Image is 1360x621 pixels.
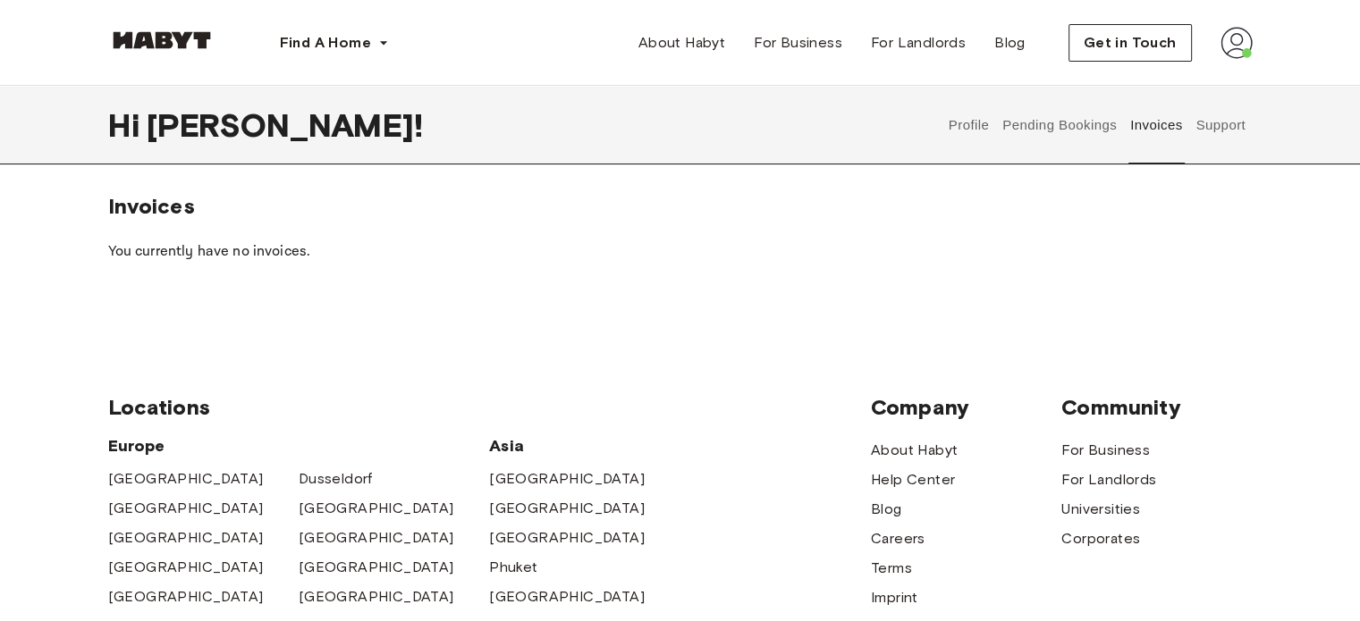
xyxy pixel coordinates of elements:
[108,468,264,490] a: [GEOGRAPHIC_DATA]
[299,557,454,578] a: [GEOGRAPHIC_DATA]
[1069,24,1192,62] button: Get in Touch
[871,469,955,491] a: Help Center
[871,499,902,520] a: Blog
[1084,32,1177,54] span: Get in Touch
[108,498,264,519] a: [GEOGRAPHIC_DATA]
[624,25,739,61] a: About Habyt
[108,394,871,421] span: Locations
[489,435,680,457] span: Asia
[108,193,195,219] span: Invoices
[266,25,403,61] button: Find A Home
[739,25,857,61] a: For Business
[1001,86,1119,164] button: Pending Bookings
[489,468,645,490] a: [GEOGRAPHIC_DATA]
[108,241,1253,263] p: You currently have no invoices.
[871,558,912,579] a: Terms
[871,528,925,550] a: Careers
[946,86,992,164] button: Profile
[147,106,423,144] span: [PERSON_NAME] !
[108,106,147,144] span: Hi
[1128,86,1184,164] button: Invoices
[1061,440,1150,461] a: For Business
[280,32,371,54] span: Find A Home
[871,32,966,54] span: For Landlords
[871,587,918,608] a: Imprint
[299,527,454,549] a: [GEOGRAPHIC_DATA]
[489,557,537,578] a: Phuket
[1061,528,1140,550] a: Corporates
[489,527,645,549] a: [GEOGRAPHIC_DATA]
[108,586,264,608] a: [GEOGRAPHIC_DATA]
[1221,27,1253,59] img: avatar
[857,25,980,61] a: For Landlords
[108,557,264,578] a: [GEOGRAPHIC_DATA]
[871,440,958,461] a: About Habyt
[299,468,373,490] a: Dusseldorf
[638,32,725,54] span: About Habyt
[1061,469,1156,491] a: For Landlords
[1194,86,1248,164] button: Support
[994,32,1026,54] span: Blog
[980,25,1040,61] a: Blog
[299,586,454,608] a: [GEOGRAPHIC_DATA]
[108,31,215,49] img: Habyt
[871,394,1061,421] span: Company
[108,527,264,549] a: [GEOGRAPHIC_DATA]
[489,586,645,608] a: [GEOGRAPHIC_DATA]
[299,498,454,519] a: [GEOGRAPHIC_DATA]
[754,32,842,54] span: For Business
[1061,499,1140,520] a: Universities
[942,86,1252,164] div: user profile tabs
[108,435,490,457] span: Europe
[1061,394,1252,421] span: Community
[489,498,645,519] a: [GEOGRAPHIC_DATA]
